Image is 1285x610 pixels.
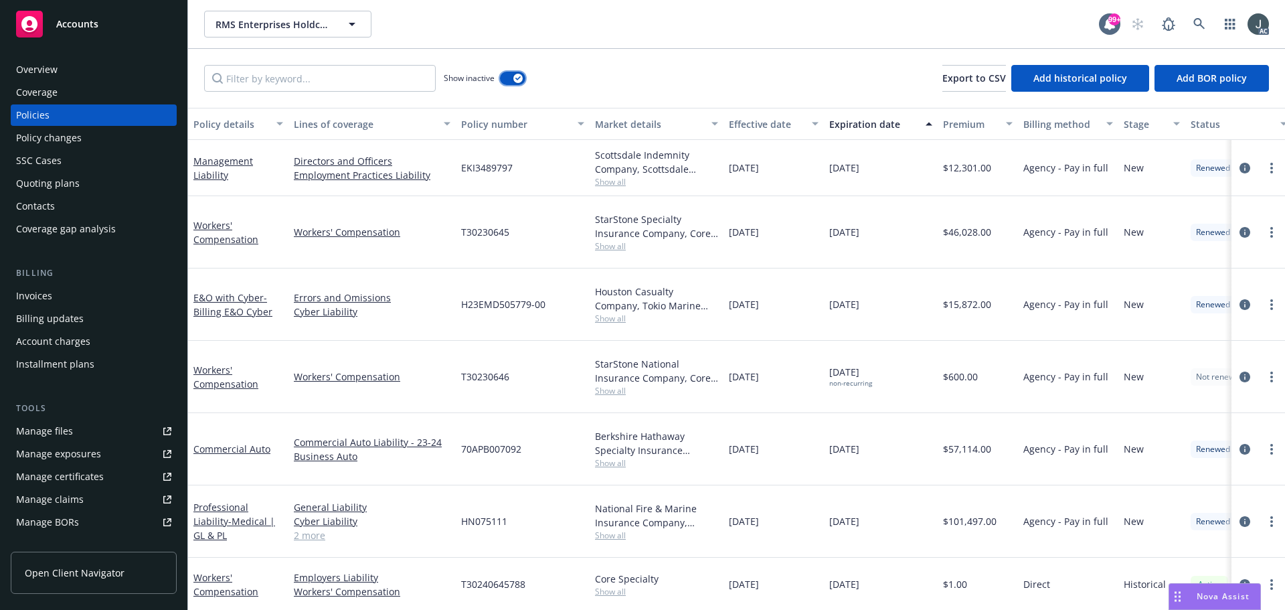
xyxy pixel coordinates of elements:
[729,577,759,591] span: [DATE]
[595,285,718,313] div: Houston Casualty Company, Tokio Marine HCC
[294,528,450,542] a: 2 more
[1186,11,1213,37] a: Search
[11,308,177,329] a: Billing updates
[1155,11,1182,37] a: Report a Bug
[193,291,272,318] span: - Billing E&O Cyber
[461,297,545,311] span: H23EMD505779-00
[461,442,521,456] span: 70APB007092
[1196,299,1230,311] span: Renewed
[16,354,94,375] div: Installment plans
[188,108,288,140] button: Policy details
[729,161,759,175] span: [DATE]
[1264,297,1280,313] a: more
[193,117,268,131] div: Policy details
[595,176,718,187] span: Show all
[1169,583,1261,610] button: Nova Assist
[1196,162,1230,174] span: Renewed
[294,570,450,585] a: Employers Liability
[11,82,177,103] a: Coverage
[595,530,718,541] span: Show all
[1177,72,1247,84] span: Add BOR policy
[193,501,275,542] a: Professional Liability
[1154,65,1269,92] button: Add BOR policy
[294,370,450,384] a: Workers' Compensation
[1264,441,1280,457] a: more
[943,117,998,131] div: Premium
[16,104,50,126] div: Policies
[595,313,718,324] span: Show all
[942,72,1006,84] span: Export to CSV
[595,502,718,530] div: National Fire & Marine Insurance Company, Berkshire Hathaway Specialty, Amwins
[1124,514,1144,528] span: New
[1023,161,1108,175] span: Agency - Pay in full
[829,225,859,239] span: [DATE]
[294,117,436,131] div: Lines of coverage
[11,489,177,510] a: Manage claims
[1023,297,1108,311] span: Agency - Pay in full
[294,500,450,514] a: General Liability
[288,108,456,140] button: Lines of coverage
[943,225,991,239] span: $46,028.00
[1118,108,1185,140] button: Stage
[1011,65,1149,92] button: Add historical policy
[294,168,450,182] a: Employment Practices Liability
[1264,224,1280,240] a: more
[1124,225,1144,239] span: New
[595,429,718,457] div: Berkshire Hathaway Specialty Insurance Company, Berkshire Hathaway Specialty, CRC Group
[461,514,507,528] span: HN075111
[729,117,804,131] div: Effective date
[1237,514,1253,530] a: circleInformation
[11,218,177,240] a: Coverage gap analysis
[1169,584,1186,609] div: Drag to move
[11,402,177,415] div: Tools
[11,150,177,171] a: SSC Cases
[11,104,177,126] a: Policies
[1023,514,1108,528] span: Agency - Pay in full
[16,59,58,80] div: Overview
[16,127,82,149] div: Policy changes
[16,331,90,352] div: Account charges
[1237,297,1253,313] a: circleInformation
[193,219,258,246] a: Workers' Compensation
[294,305,450,319] a: Cyber Liability
[16,196,55,217] div: Contacts
[829,379,872,388] div: non-recurring
[461,225,509,239] span: T30230645
[943,161,991,175] span: $12,301.00
[294,585,450,599] a: Workers' Compensation
[11,266,177,280] div: Billing
[595,240,718,252] span: Show all
[25,566,124,580] span: Open Client Navigator
[943,297,991,311] span: $15,872.00
[11,534,177,556] a: Summary of insurance
[16,512,79,533] div: Manage BORs
[1023,577,1050,591] span: Direct
[16,466,104,487] div: Manage certificates
[1124,577,1166,591] span: Historical
[1018,108,1118,140] button: Billing method
[595,586,718,597] span: Show all
[1264,577,1280,593] a: more
[11,443,177,465] span: Manage exposures
[193,155,253,181] a: Management Liability
[1108,13,1120,25] div: 99+
[595,357,718,385] div: StarStone National Insurance Company, Core Specialty, Amwins
[11,331,177,352] a: Account charges
[294,435,450,463] a: Commercial Auto Liability - 23-24 Business Auto
[11,421,177,442] a: Manage files
[1217,11,1244,37] a: Switch app
[1196,516,1230,528] span: Renewed
[16,421,73,442] div: Manage files
[824,108,938,140] button: Expiration date
[1023,370,1108,384] span: Agency - Pay in full
[56,19,98,29] span: Accounts
[461,161,513,175] span: EKI3489797
[829,577,859,591] span: [DATE]
[1264,160,1280,176] a: more
[729,514,759,528] span: [DATE]
[1023,225,1108,239] span: Agency - Pay in full
[1023,117,1098,131] div: Billing method
[456,108,590,140] button: Policy number
[1197,591,1250,602] span: Nova Assist
[204,11,371,37] button: RMS Enterprises Holdco, LLC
